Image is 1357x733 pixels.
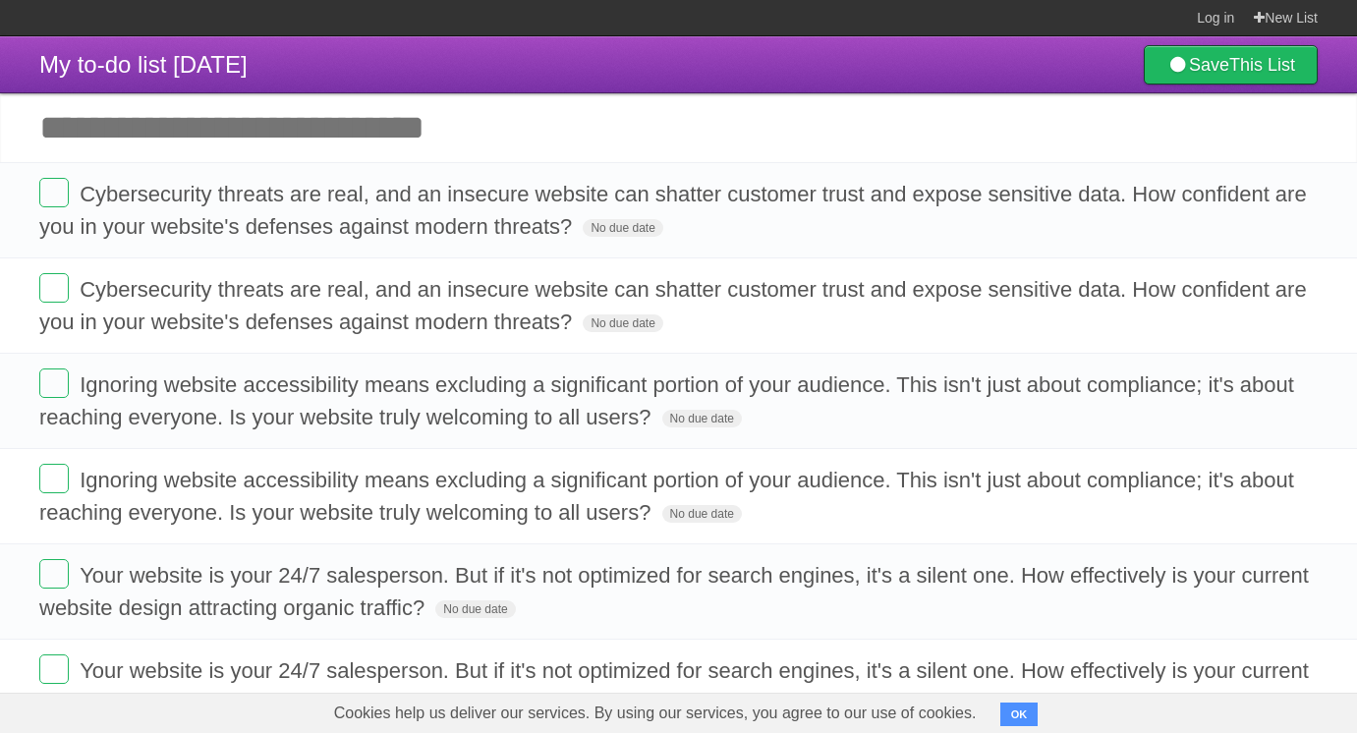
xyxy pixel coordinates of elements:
[662,410,742,427] span: No due date
[39,178,69,207] label: Done
[39,464,69,493] label: Done
[583,314,662,332] span: No due date
[39,273,69,303] label: Done
[39,277,1307,334] span: Cybersecurity threats are real, and an insecure website can shatter customer trust and expose sen...
[314,694,996,733] span: Cookies help us deliver our services. By using our services, you agree to our use of cookies.
[39,563,1309,620] span: Your website is your 24/7 salesperson. But if it's not optimized for search engines, it's a silen...
[39,51,248,78] span: My to-do list [DATE]
[1144,45,1318,85] a: SaveThis List
[39,559,69,589] label: Done
[435,600,515,618] span: No due date
[39,654,69,684] label: Done
[39,468,1294,525] span: Ignoring website accessibility means excluding a significant portion of your audience. This isn't...
[39,368,69,398] label: Done
[1229,55,1295,75] b: This List
[1000,703,1039,726] button: OK
[39,658,1309,715] span: Your website is your 24/7 salesperson. But if it's not optimized for search engines, it's a silen...
[39,372,1294,429] span: Ignoring website accessibility means excluding a significant portion of your audience. This isn't...
[662,505,742,523] span: No due date
[583,219,662,237] span: No due date
[39,182,1307,239] span: Cybersecurity threats are real, and an insecure website can shatter customer trust and expose sen...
